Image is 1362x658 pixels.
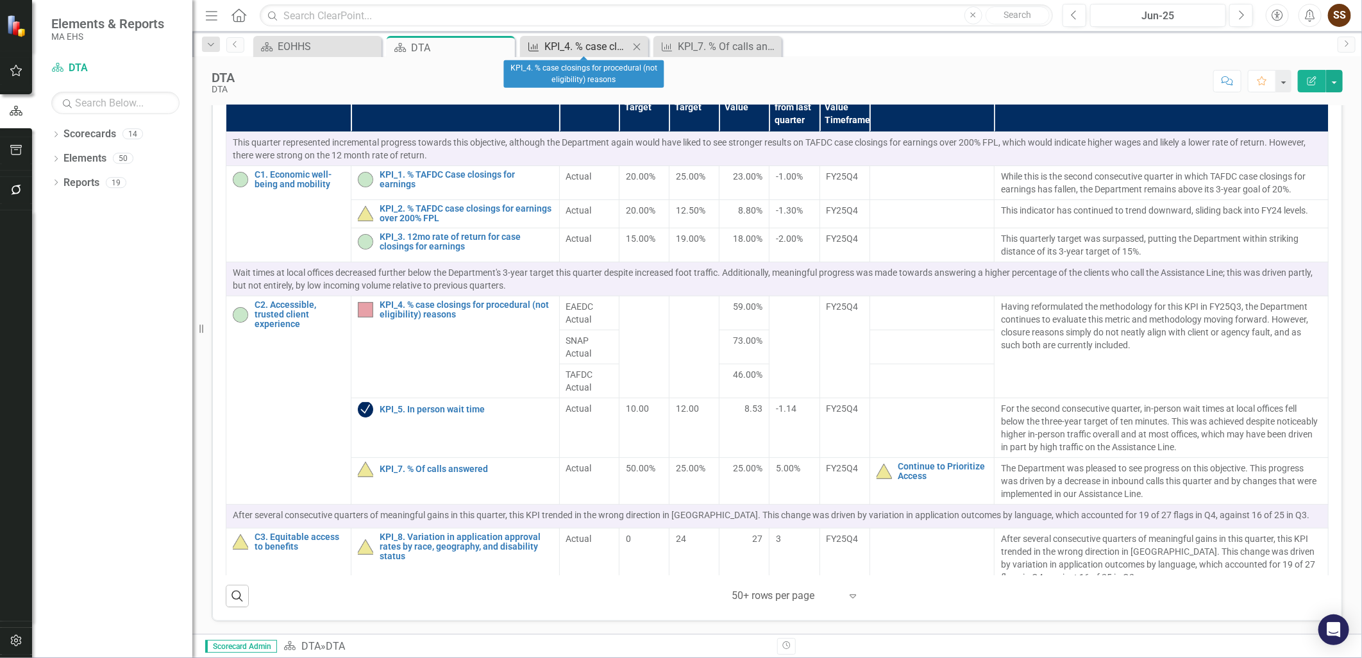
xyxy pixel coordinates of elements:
span: 25.00% [676,171,705,181]
p: This indicator has continued to trend downward, sliding back into FY24 levels. [1001,204,1322,217]
div: FY25Q4 [827,170,863,183]
span: 8.80% [738,204,762,217]
img: On-track [233,172,248,187]
td: Double-Click to Edit Right Click for Context Menu [226,296,351,504]
p: Wait times at local offices decreased further below the Department's 3-year target this quarter d... [233,266,1322,292]
span: Scorecard Admin [205,640,277,653]
td: Double-Click to Edit [226,262,1329,296]
a: KPI_4. % case closings for procedural (not eligibility) reasons [380,300,553,320]
div: FY25Q4 [827,204,863,217]
td: Double-Click to Edit [226,504,1329,528]
div: DTA [212,71,235,85]
td: Double-Click to Edit Right Click for Context Menu [351,165,559,199]
a: C2. Accessible, trusted client experience [255,300,344,330]
p: Having reformulated the methodology for this KPI in FY25Q3, the Department continues to evaluate ... [1001,300,1322,351]
span: 46.00% [733,368,762,381]
p: After several consecutive quarters of meaningful gains in this quarter, this KPI trended in the w... [233,509,1322,521]
div: DTA [212,85,235,94]
td: Double-Click to Edit Right Click for Context Menu [351,228,559,262]
span: 5.00% [776,463,800,473]
img: Target Met [358,402,373,418]
a: KPI_5. In person wait time [380,405,553,414]
span: 73.00% [733,334,762,347]
span: 59.00% [733,300,762,313]
span: Actual [566,402,613,415]
a: KPI_7. % Of calls answered [657,38,778,55]
div: 50 [113,153,133,164]
span: Actual [566,204,613,217]
div: KPI_4. % case closings for procedural (not eligibility) reasons [544,38,629,55]
button: Jun-25 [1090,4,1226,27]
img: On-track [233,307,248,323]
td: Double-Click to Edit [719,364,769,398]
span: 23.00% [733,170,762,183]
div: DTA [326,640,345,652]
div: FY25Q4 [827,532,863,545]
span: 10.00 [626,403,649,414]
a: KPI_1. % TAFDC Case closings for earnings [380,170,553,190]
input: Search Below... [51,92,180,114]
div: » [283,639,768,654]
span: TAFDC Actual [566,368,613,394]
span: 27 [752,532,762,545]
span: 18.00% [733,232,762,245]
div: KPI_4. % case closings for procedural (not eligibility) reasons [504,60,664,88]
span: Actual [566,232,613,245]
span: Search [1004,10,1031,20]
div: 14 [122,129,143,140]
td: Double-Click to Edit [559,457,619,504]
div: FY25Q4 [827,462,863,475]
span: 19.00% [676,233,705,244]
span: 12.00 [676,403,699,414]
span: 15.00% [626,233,655,244]
a: KPI_8. Variation in application approval rates by race, geography, and disability status [380,532,553,562]
p: This quarter represented incremental progress towards this objective, although the Department aga... [233,136,1322,162]
input: Search ClearPoint... [260,4,1053,27]
td: Double-Click to Edit [995,457,1329,504]
span: Actual [566,532,613,545]
button: SS [1328,4,1351,27]
td: Double-Click to Edit [559,296,619,330]
img: At-risk [358,462,373,477]
td: Double-Click to Edit [226,131,1329,165]
img: At-risk [358,539,373,555]
img: Off-track [358,302,373,317]
img: At-risk [358,206,373,221]
span: 20.00% [626,171,655,181]
div: FY25Q4 [827,402,863,415]
span: EAEDC Actual [566,300,613,326]
td: Double-Click to Edit [995,165,1329,199]
img: On-track [358,172,373,187]
td: Double-Click to Edit [719,296,769,330]
td: Double-Click to Edit Right Click for Context Menu [870,457,995,504]
a: DTA [301,640,321,652]
button: Search [986,6,1050,24]
small: MA EHS [51,31,164,42]
p: For the second consecutive quarter, in-person wait times at local offices fell below the three-ye... [1001,402,1322,453]
a: KPI_2. % TAFDC case closings for earnings over 200% FPL [380,204,553,224]
p: This quarterly target was surpassed, putting the Department within striking distance of its 3-yea... [1001,232,1322,258]
td: Double-Click to Edit [719,228,769,262]
span: -1.00% [776,171,803,181]
p: The Department was pleased to see progress on this objective. This progress was driven by a decre... [1001,462,1322,500]
span: 12.50% [676,205,705,215]
p: After several consecutive quarters of meaningful gains in this quarter, this KPI trended in the w... [1001,532,1322,586]
span: Actual [566,462,613,475]
td: Double-Click to Edit [995,228,1329,262]
span: 8.53 [744,402,762,415]
div: FY25Q4 [827,300,863,313]
a: DTA [51,61,180,76]
a: EOHHS [256,38,378,55]
a: KPI_7. % Of calls answered [380,464,553,474]
a: C3. Equitable access to benefits [255,532,344,552]
img: ClearPoint Strategy [6,14,29,37]
p: While this is the second consecutive quarter in which TAFDC case closings for earnings has fallen... [1001,170,1322,196]
span: 24 [676,534,686,544]
a: KPI_3. 12mo rate of return for case closings for earnings [380,232,553,252]
span: -1.14 [776,403,796,414]
div: Jun-25 [1095,8,1222,24]
div: 19 [106,177,126,188]
div: EOHHS [278,38,378,55]
td: Double-Click to Edit [719,398,769,457]
span: 0 [626,534,631,544]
